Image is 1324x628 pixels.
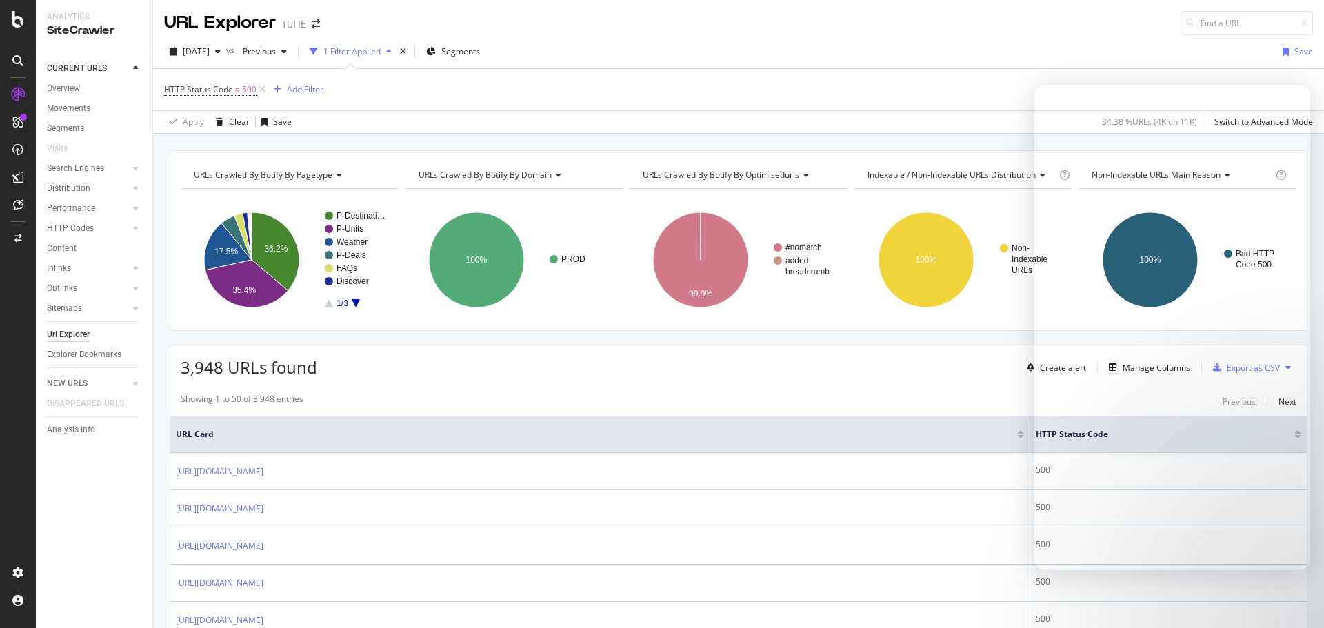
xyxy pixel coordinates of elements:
div: times [397,45,409,59]
text: 100% [915,255,936,265]
iframe: Intercom live chat [1034,85,1310,570]
div: Performance [47,201,95,216]
a: [URL][DOMAIN_NAME] [176,614,263,627]
text: P-Destinati… [337,211,385,221]
a: DISAPPEARED URLS [47,396,138,411]
a: Visits [47,141,81,156]
div: Save [273,116,292,128]
a: Url Explorer [47,327,143,342]
text: Weather [337,237,368,247]
a: Sitemaps [47,301,129,316]
span: URLs Crawled By Botify By pagetype [194,169,332,181]
button: Add Filter [268,81,323,98]
text: URLs [1012,265,1032,275]
h4: URLs Crawled By Botify By pagetype [191,164,386,186]
div: Search Engines [47,161,104,176]
a: Performance [47,201,129,216]
div: A chart. [630,200,845,320]
div: Visits [47,141,68,156]
a: [URL][DOMAIN_NAME] [176,576,263,590]
h4: Indexable / Non-Indexable URLs Distribution [865,164,1056,186]
h4: URLs Crawled By Botify By domain [416,164,611,186]
text: P-Deals [337,250,366,260]
div: arrow-right-arrow-left [312,19,320,29]
div: Sitemaps [47,301,82,316]
text: PROD [561,254,585,264]
button: Apply [164,111,204,133]
span: vs [226,44,237,56]
div: Inlinks [47,261,71,276]
div: 500 [1036,576,1301,588]
a: Segments [47,121,143,136]
div: 500 [1036,613,1301,625]
span: Indexable / Non-Indexable URLs distribution [867,169,1036,181]
a: NEW URLS [47,376,129,391]
div: SiteCrawler [47,23,141,39]
text: 35.4% [232,285,256,295]
div: HTTP Codes [47,221,94,236]
div: 1 Filter Applied [323,45,381,57]
text: Discover [337,276,369,286]
div: Outlinks [47,281,77,296]
span: URL Card [176,428,1014,440]
div: Distribution [47,181,90,196]
a: Overview [47,81,143,96]
span: = [235,83,240,95]
div: Add Filter [287,83,323,95]
text: 99.9% [689,289,712,298]
div: Analysis Info [47,423,95,437]
div: CURRENT URLS [47,61,107,76]
span: 3,948 URLs found [181,356,317,378]
button: 1 Filter Applied [304,41,397,63]
span: HTTP Status Code [164,83,233,95]
svg: A chart. [405,200,621,320]
text: Indexable [1012,254,1047,264]
a: [URL][DOMAIN_NAME] [176,502,263,516]
div: Clear [229,116,250,128]
text: breadcrumb [785,267,830,276]
div: Content [47,241,77,256]
div: TUI IE [281,17,306,31]
svg: A chart. [181,200,397,320]
div: DISAPPEARED URLS [47,396,124,411]
a: CURRENT URLS [47,61,129,76]
text: P-Units [337,224,363,234]
text: 100% [465,255,487,265]
svg: A chart. [854,200,1072,320]
a: Outlinks [47,281,129,296]
button: [DATE] [164,41,226,63]
a: Search Engines [47,161,129,176]
span: Previous [237,45,276,57]
a: Explorer Bookmarks [47,347,143,362]
text: 36.2% [264,244,288,254]
div: Showing 1 to 50 of 3,948 entries [181,393,303,409]
span: 500 [242,80,257,99]
div: Movements [47,101,90,116]
div: Url Explorer [47,327,90,342]
div: Apply [183,116,204,128]
text: 1/3 [337,298,348,308]
a: Inlinks [47,261,129,276]
div: URL Explorer [164,11,276,34]
text: Non- [1012,243,1030,253]
a: [URL][DOMAIN_NAME] [176,539,263,553]
span: 2025 Sep. 24th [183,45,210,57]
div: Overview [47,81,80,96]
button: Segments [421,41,485,63]
text: 17.5% [214,247,238,256]
button: Save [1277,41,1313,63]
a: Content [47,241,143,256]
span: Segments [441,45,480,57]
a: [URL][DOMAIN_NAME] [176,465,263,478]
iframe: Intercom live chat [1277,581,1310,614]
span: URLs Crawled By Botify By domain [419,169,552,181]
a: Distribution [47,181,129,196]
span: URLs Crawled By Botify By optimisedurls [643,169,799,181]
input: Find a URL [1181,11,1313,35]
button: Save [256,111,292,133]
text: FAQs [337,263,357,273]
a: Movements [47,101,143,116]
